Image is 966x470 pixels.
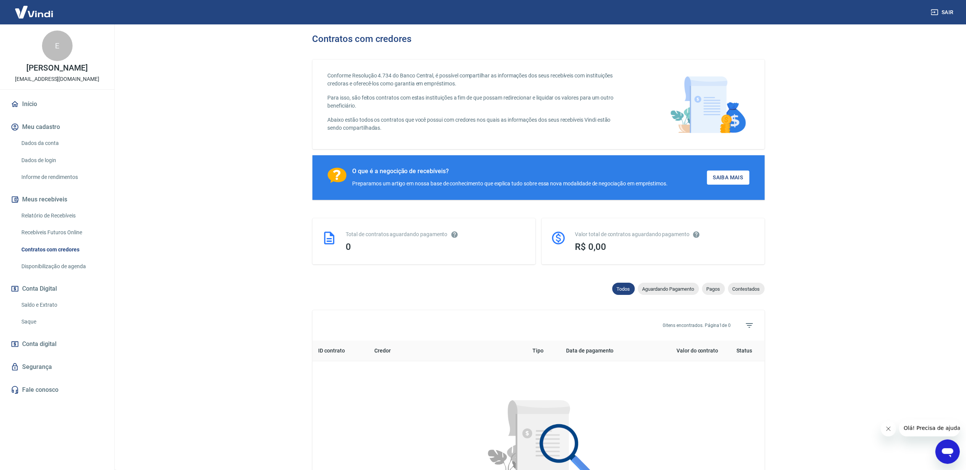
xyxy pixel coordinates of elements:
[328,167,346,183] img: Ícone com um ponto de interrogação.
[89,45,123,50] div: Palavras-chave
[663,322,731,329] p: 0 itens encontrados. Página 1 de 0
[15,75,99,83] p: [EMAIL_ADDRESS][DOMAIN_NAME]
[9,96,105,113] a: Início
[20,20,109,26] div: [PERSON_NAME]: [DOMAIN_NAME]
[26,64,87,72] p: [PERSON_NAME]
[702,286,725,292] span: Pagos
[881,421,896,436] iframe: Fechar mensagem
[560,341,647,361] th: Data de pagamento
[312,341,369,361] th: ID contrato
[638,286,699,292] span: Aguardando Pagamento
[9,359,105,375] a: Segurança
[18,225,105,240] a: Recebíveis Futuros Online
[5,5,64,11] span: Olá! Precisa de ajuda?
[18,259,105,274] a: Disponibilização de agenda
[368,341,526,361] th: Credor
[724,341,764,361] th: Status
[575,230,756,238] div: Valor total de contratos aguardando pagamento
[18,153,105,168] a: Dados de login
[353,167,668,175] div: O que é a negocição de recebíveis?
[646,341,724,361] th: Valor do contrato
[667,72,749,137] img: main-image.9f1869c469d712ad33ce.png
[693,231,700,238] svg: O valor comprometido não se refere a pagamentos pendentes na Vindi e sim como garantia a outras i...
[702,283,725,295] div: Pagos
[18,314,105,330] a: Saque
[22,339,57,349] span: Conta digital
[42,31,73,61] div: E
[935,439,960,464] iframe: Botão para abrir a janela de mensagens
[12,20,18,26] img: website_grey.svg
[728,283,765,295] div: Contestados
[728,286,765,292] span: Contestados
[899,420,960,436] iframe: Mensagem da empresa
[929,5,957,19] button: Sair
[40,45,58,50] div: Domínio
[9,336,105,352] a: Conta digital
[9,280,105,297] button: Conta Digital
[12,12,18,18] img: logo_orange.svg
[346,230,526,238] div: Total de contratos aguardando pagamento
[346,241,526,252] div: 0
[9,0,59,24] img: Vindi
[328,72,623,88] p: Conforme Resolução 4.734 do Banco Central, é possível compartilhar as informações dos seus recebí...
[18,169,105,185] a: Informe de rendimentos
[612,286,635,292] span: Todos
[707,171,749,185] a: Saiba Mais
[328,116,623,132] p: Abaixo estão todos os contratos que você possui com credores nos quais as informações dos seus re...
[18,297,105,313] a: Saldo e Extrato
[638,283,699,295] div: Aguardando Pagamento
[575,241,607,252] span: R$ 0,00
[312,34,412,44] h3: Contratos com credores
[9,191,105,208] button: Meus recebíveis
[527,341,560,361] th: Tipo
[9,119,105,135] button: Meu cadastro
[451,231,458,238] svg: Esses contratos não se referem à Vindi, mas sim a outras instituições.
[18,135,105,151] a: Dados da conta
[32,44,38,50] img: tab_domain_overview_orange.svg
[21,12,37,18] div: v 4.0.25
[740,316,759,335] span: Filtros
[18,208,105,224] a: Relatório de Recebíveis
[9,381,105,398] a: Fale conosco
[353,180,668,188] div: Preparamos um artigo em nossa base de conhecimento que explica tudo sobre essa nova modalidade de...
[328,94,623,110] p: Para isso, são feitos contratos com estas instituições a fim de que possam redirecionar e liquida...
[612,283,635,295] div: Todos
[81,44,87,50] img: tab_keywords_by_traffic_grey.svg
[18,242,105,258] a: Contratos com credores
